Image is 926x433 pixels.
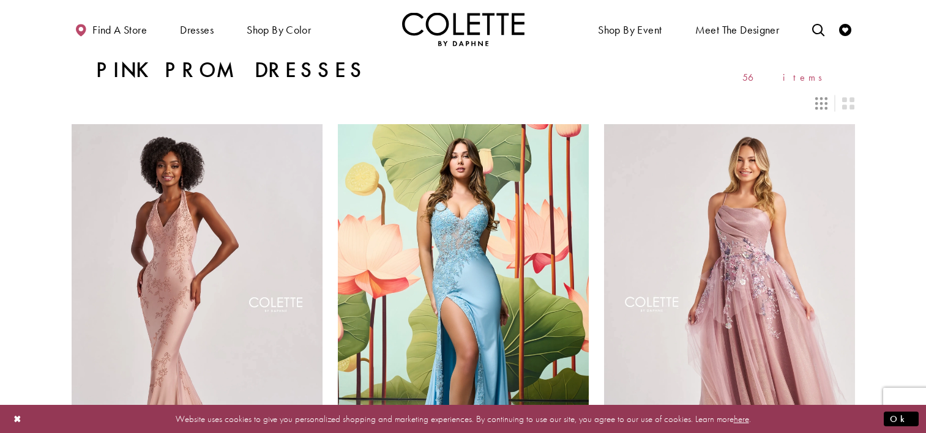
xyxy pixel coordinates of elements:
button: Close Dialog [7,408,28,429]
a: Visit Home Page [402,12,525,46]
h1: Pink Prom Dresses [96,58,367,83]
button: Submit Dialog [884,411,919,426]
a: Find a store [72,12,150,46]
a: Check Wishlist [836,12,854,46]
span: Find a store [92,24,147,36]
span: Dresses [177,12,217,46]
span: Shop by color [244,12,314,46]
a: Toggle search [809,12,827,46]
img: Colette by Daphne [402,12,525,46]
span: Meet the designer [695,24,780,36]
span: Shop by color [247,24,311,36]
span: Shop By Event [598,24,662,36]
span: Switch layout to 3 columns [815,97,827,109]
span: Shop By Event [595,12,665,46]
div: Layout Controls [64,90,862,117]
span: Dresses [180,24,214,36]
a: here [734,412,749,424]
p: Website uses cookies to give you personalized shopping and marketing experiences. By continuing t... [88,410,838,427]
span: 56 items [742,72,831,83]
span: Switch layout to 2 columns [842,97,854,109]
a: Meet the designer [692,12,783,46]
